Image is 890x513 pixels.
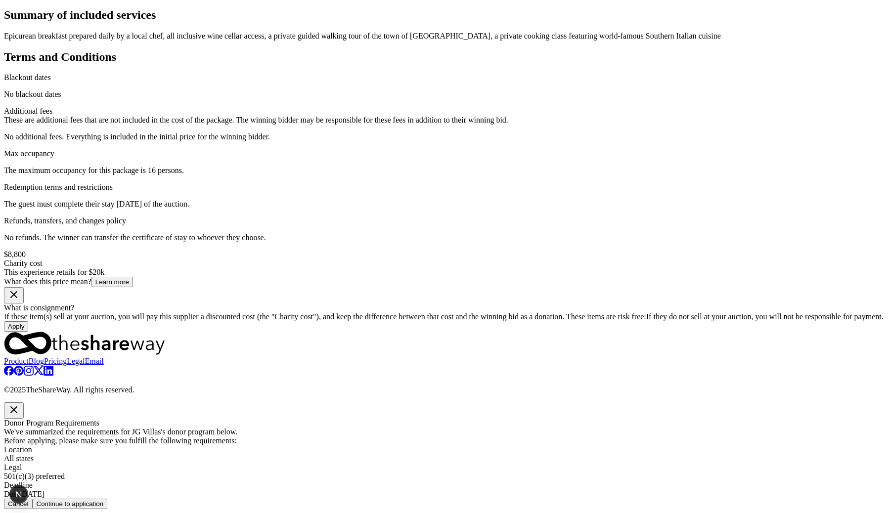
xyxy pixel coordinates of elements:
button: Cancel [4,499,33,509]
div: Donor Program Requirements [4,419,886,427]
span: These items are risk free: [566,312,646,321]
a: Pricing [44,357,67,365]
button: Continue to application [33,499,108,509]
a: Product [4,357,29,365]
div: Due [DATE] [4,490,886,499]
div: Before applying, please make sure you fulfill the following requirements: [4,436,886,445]
span: What is consignment? [4,303,74,312]
div: All states [4,454,886,463]
div: 501(c)(3) preferred [4,472,886,481]
span: JG Villas 's donor program [132,427,215,436]
div: Legal [4,463,886,472]
a: Legal [67,357,85,365]
p: © 2025 TheShareWay. All rights reserved. [4,385,886,394]
a: Blog [29,357,44,365]
button: Apply [4,321,28,332]
span: If these item(s) sell at your auction, you will pay this supplier a discounted cost (the "Charity... [4,312,884,321]
a: Email [85,357,104,365]
div: Deadline [4,481,886,490]
div: Location [4,445,886,454]
nav: quick links [4,357,886,366]
div: We've summarized the requirements for below. [4,427,886,436]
